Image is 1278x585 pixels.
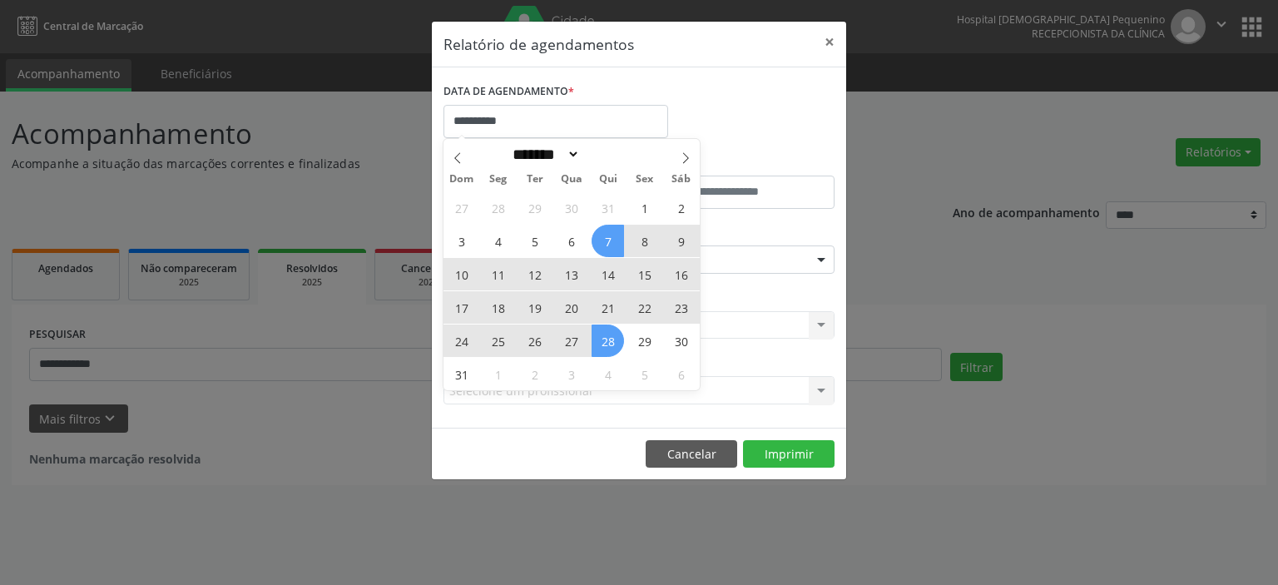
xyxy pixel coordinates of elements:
[482,291,514,324] span: Agosto 18, 2025
[665,225,697,257] span: Agosto 9, 2025
[555,191,587,224] span: Julho 30, 2025
[646,440,737,468] button: Cancelar
[445,358,478,390] span: Agosto 31, 2025
[555,358,587,390] span: Setembro 3, 2025
[555,291,587,324] span: Agosto 20, 2025
[445,191,478,224] span: Julho 27, 2025
[508,146,581,163] select: Month
[628,325,661,357] span: Agosto 29, 2025
[592,258,624,290] span: Agosto 14, 2025
[592,225,624,257] span: Agosto 7, 2025
[555,225,587,257] span: Agosto 6, 2025
[813,22,846,62] button: Close
[553,174,590,185] span: Qua
[518,225,551,257] span: Agosto 5, 2025
[445,325,478,357] span: Agosto 24, 2025
[518,191,551,224] span: Julho 29, 2025
[590,174,627,185] span: Qui
[482,191,514,224] span: Julho 28, 2025
[592,325,624,357] span: Agosto 28, 2025
[518,358,551,390] span: Setembro 2, 2025
[443,33,634,55] h5: Relatório de agendamentos
[482,358,514,390] span: Setembro 1, 2025
[518,258,551,290] span: Agosto 12, 2025
[580,146,635,163] input: Year
[443,174,480,185] span: Dom
[445,291,478,324] span: Agosto 17, 2025
[665,291,697,324] span: Agosto 23, 2025
[628,291,661,324] span: Agosto 22, 2025
[592,358,624,390] span: Setembro 4, 2025
[592,291,624,324] span: Agosto 21, 2025
[628,258,661,290] span: Agosto 15, 2025
[445,225,478,257] span: Agosto 3, 2025
[665,358,697,390] span: Setembro 6, 2025
[628,358,661,390] span: Setembro 5, 2025
[627,174,663,185] span: Sex
[628,191,661,224] span: Agosto 1, 2025
[482,225,514,257] span: Agosto 4, 2025
[743,440,835,468] button: Imprimir
[445,258,478,290] span: Agosto 10, 2025
[665,325,697,357] span: Agosto 30, 2025
[663,174,700,185] span: Sáb
[628,225,661,257] span: Agosto 8, 2025
[518,325,551,357] span: Agosto 26, 2025
[555,258,587,290] span: Agosto 13, 2025
[443,79,574,105] label: DATA DE AGENDAMENTO
[518,291,551,324] span: Agosto 19, 2025
[592,191,624,224] span: Julho 31, 2025
[643,150,835,176] label: ATÉ
[665,258,697,290] span: Agosto 16, 2025
[517,174,553,185] span: Ter
[482,325,514,357] span: Agosto 25, 2025
[555,325,587,357] span: Agosto 27, 2025
[480,174,517,185] span: Seg
[482,258,514,290] span: Agosto 11, 2025
[665,191,697,224] span: Agosto 2, 2025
